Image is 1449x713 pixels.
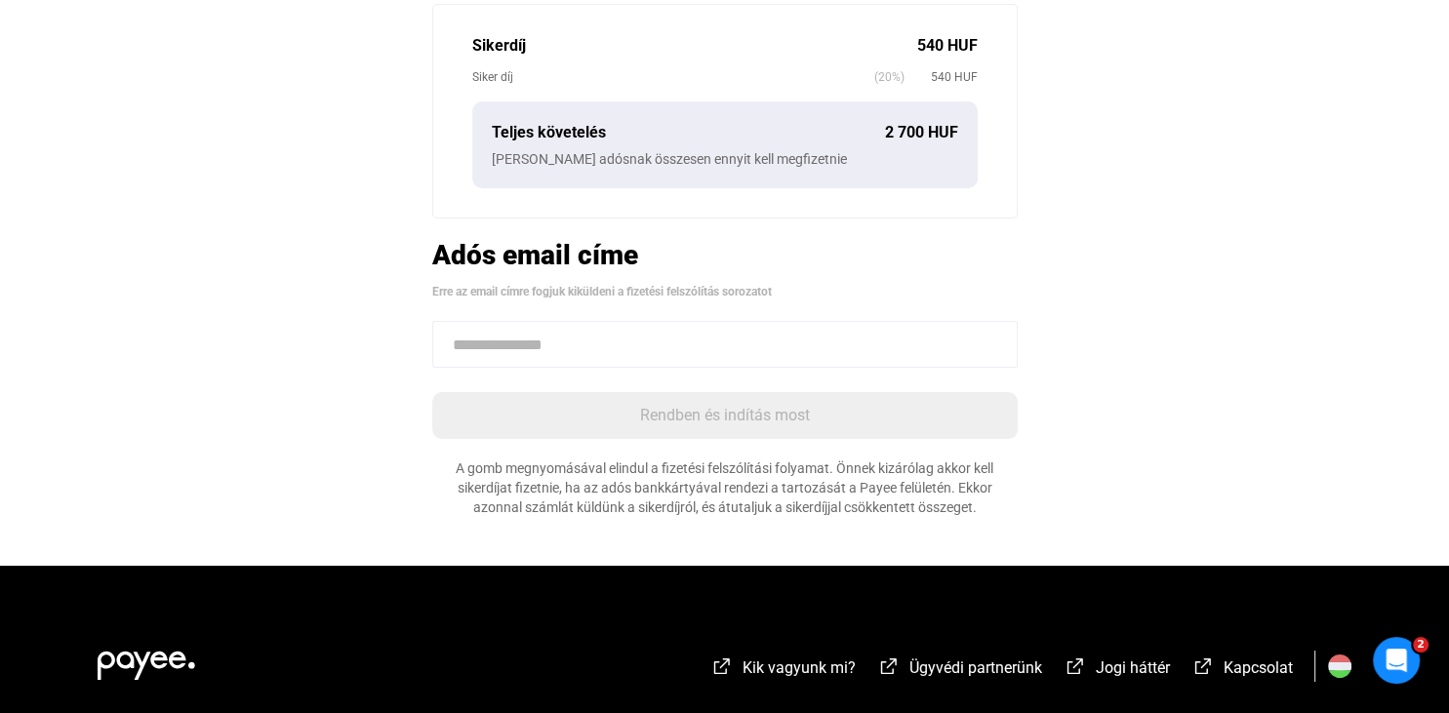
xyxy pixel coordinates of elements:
[874,67,905,87] span: (20%)
[432,238,1018,272] h2: Adós email címe
[472,34,917,58] div: Sikerdíj
[472,67,874,87] div: Siker díj
[1096,658,1170,677] span: Jogi háttér
[438,404,1012,427] div: Rendben és indítás most
[1373,637,1420,684] iframe: Intercom live chat
[917,34,978,58] div: 540 HUF
[432,458,1018,517] div: A gomb megnyomásával elindul a fizetési felszólítási folyamat. Önnek kizárólag akkor kell sikerdí...
[877,656,901,676] img: external-link-white
[905,67,978,87] span: 540 HUF
[432,282,1018,301] div: Erre az email címre fogjuk kiküldeni a fizetési felszólítás sorozatot
[909,658,1042,677] span: Ügyvédi partnerünk
[710,656,734,676] img: external-link-white
[1064,656,1087,676] img: external-link-white
[98,640,195,680] img: white-payee-white-dot.svg
[492,121,885,144] div: Teljes követelés
[710,661,856,680] a: external-link-whiteKik vagyunk mi?
[1191,661,1293,680] a: external-link-whiteKapcsolat
[1413,637,1429,653] span: 2
[1064,661,1170,680] a: external-link-whiteJogi háttér
[1224,658,1293,677] span: Kapcsolat
[1191,656,1215,676] img: external-link-white
[492,149,958,169] div: [PERSON_NAME] adósnak összesen ennyit kell megfizetnie
[1328,654,1351,678] img: HU.svg
[432,392,1018,439] button: Rendben és indítás most
[743,658,856,677] span: Kik vagyunk mi?
[885,121,958,144] div: 2 700 HUF
[877,661,1042,680] a: external-link-whiteÜgyvédi partnerünk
